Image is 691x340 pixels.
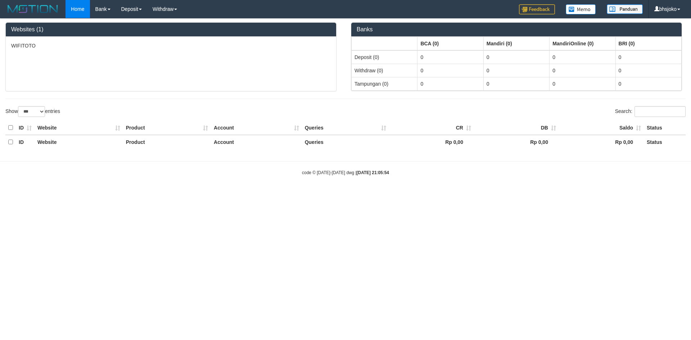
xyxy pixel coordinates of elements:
[615,64,681,77] td: 0
[634,106,686,117] input: Search:
[550,50,615,64] td: 0
[519,4,555,14] img: Feedback.jpg
[389,135,474,149] th: Rp 0,00
[352,37,417,50] th: Group: activate to sort column ascending
[417,37,483,50] th: Group: activate to sort column ascending
[550,77,615,90] td: 0
[474,121,559,135] th: DB
[417,64,483,77] td: 0
[352,77,417,90] td: Tampungan (0)
[483,50,549,64] td: 0
[123,135,211,149] th: Product
[644,135,686,149] th: Status
[352,64,417,77] td: Withdraw (0)
[11,26,331,33] h3: Websites (1)
[11,42,331,49] p: WIFITOTO
[302,170,389,175] small: code © [DATE]-[DATE] dwg |
[474,135,559,149] th: Rp 0,00
[644,121,686,135] th: Status
[302,121,389,135] th: Queries
[211,121,302,135] th: Account
[5,4,60,14] img: MOTION_logo.png
[483,77,549,90] td: 0
[357,170,389,175] strong: [DATE] 21:05:54
[550,64,615,77] td: 0
[559,121,644,135] th: Saldo
[615,37,681,50] th: Group: activate to sort column ascending
[123,121,211,135] th: Product
[615,77,681,90] td: 0
[559,135,644,149] th: Rp 0,00
[417,50,483,64] td: 0
[211,135,302,149] th: Account
[615,106,686,117] label: Search:
[615,50,681,64] td: 0
[566,4,596,14] img: Button%20Memo.svg
[357,26,676,33] h3: Banks
[483,64,549,77] td: 0
[483,37,549,50] th: Group: activate to sort column ascending
[302,135,389,149] th: Queries
[352,50,417,64] td: Deposit (0)
[607,4,643,14] img: panduan.png
[417,77,483,90] td: 0
[389,121,474,135] th: CR
[550,37,615,50] th: Group: activate to sort column ascending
